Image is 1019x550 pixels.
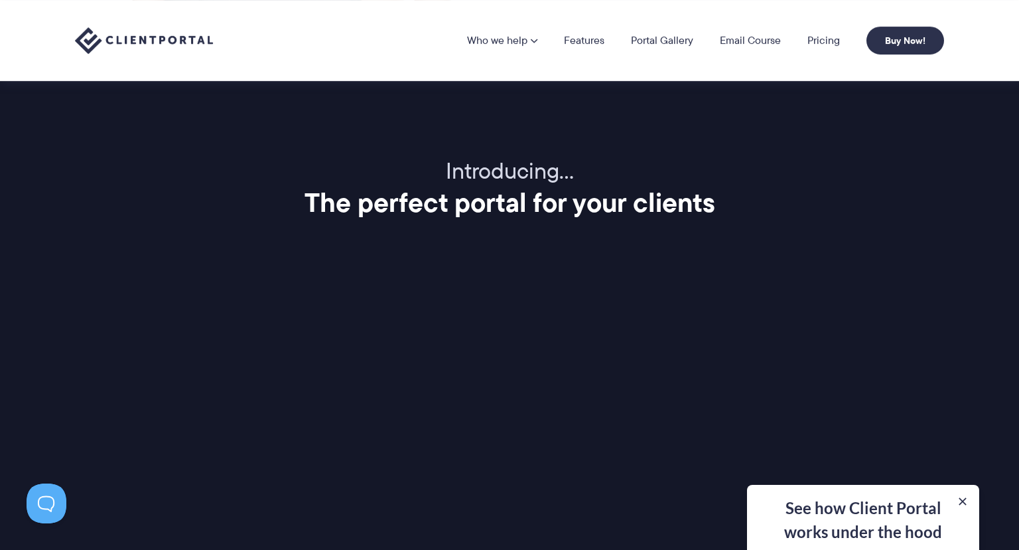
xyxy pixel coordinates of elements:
p: Introducing… [75,157,944,186]
a: Pricing [807,35,840,46]
a: Buy Now! [866,27,944,54]
iframe: Toggle Customer Support [27,484,66,523]
a: Portal Gallery [631,35,693,46]
a: Features [564,35,604,46]
a: Email Course [720,35,781,46]
a: Who we help [467,35,537,46]
h2: The perfect portal for your clients [75,186,944,219]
